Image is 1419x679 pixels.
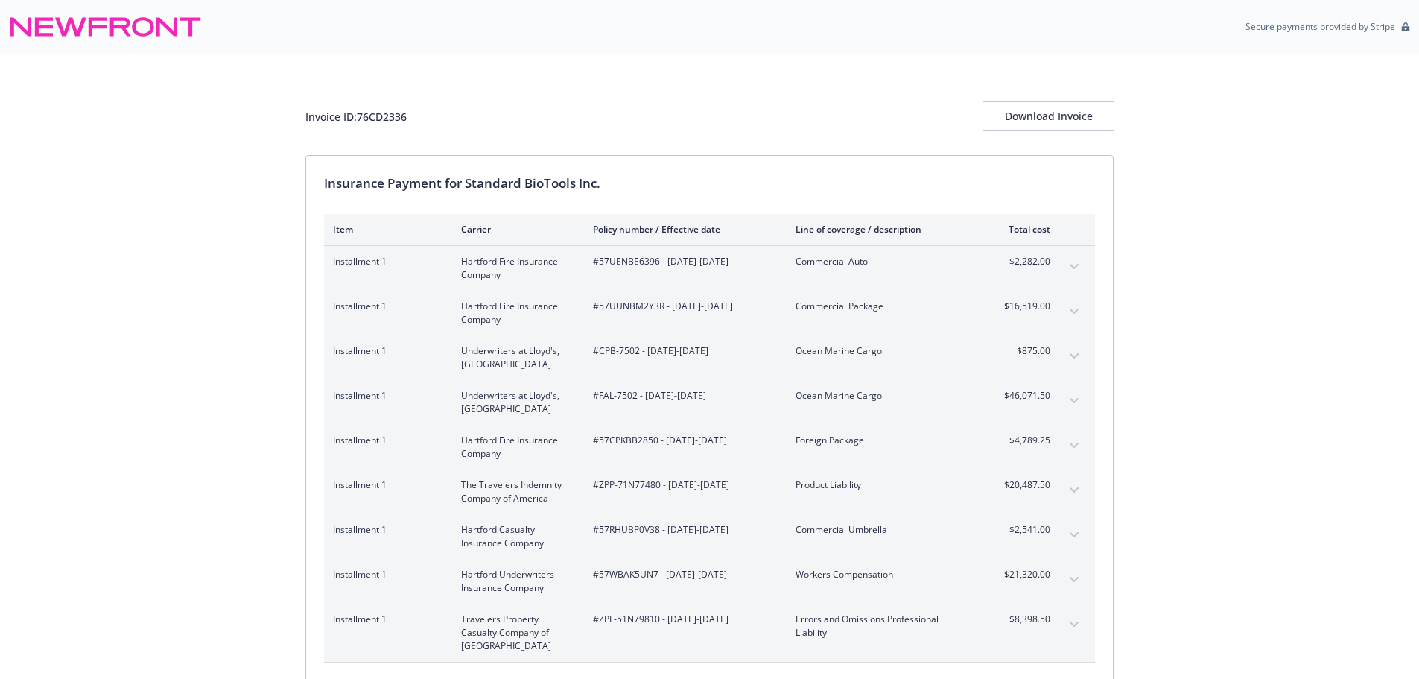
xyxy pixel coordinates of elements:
span: Hartford Fire Insurance Company [461,300,569,326]
span: $875.00 [994,344,1050,358]
div: Insurance Payment for Standard BioTools Inc. [324,174,1095,193]
span: $4,789.25 [994,434,1050,447]
button: expand content [1062,434,1086,458]
span: Travelers Property Casualty Company of [GEOGRAPHIC_DATA] [461,613,569,653]
p: Secure payments provided by Stripe [1245,20,1395,33]
span: Installment 1 [333,523,437,537]
span: Underwriters at Lloyd's, [GEOGRAPHIC_DATA] [461,344,569,371]
span: $46,071.50 [994,389,1050,402]
div: Installment 1Underwriters at Lloyd's, [GEOGRAPHIC_DATA]#CPB-7502 - [DATE]-[DATE]Ocean Marine Carg... [324,335,1095,380]
button: expand content [1062,613,1086,637]
span: Ocean Marine Cargo [796,344,971,358]
span: Errors and Omissions Professional Liability [796,613,971,639]
span: Product Liability [796,479,971,492]
span: Commercial Umbrella [796,523,971,537]
div: Policy number / Effective date [593,223,772,236]
button: expand content [1062,300,1086,323]
span: Workers Compensation [796,568,971,581]
button: expand content [1062,568,1086,592]
span: Installment 1 [333,479,437,492]
span: $2,541.00 [994,523,1050,537]
div: Installment 1Hartford Fire Insurance Company#57UENBE6396 - [DATE]-[DATE]Commercial Auto$2,282.00e... [324,246,1095,291]
span: Installment 1 [333,613,437,626]
span: Hartford Casualty Insurance Company [461,523,569,550]
div: Line of coverage / description [796,223,971,236]
span: Hartford Fire Insurance Company [461,434,569,461]
span: Commercial Auto [796,255,971,268]
button: expand content [1062,389,1086,413]
span: Commercial Package [796,300,971,313]
span: Installment 1 [333,255,437,268]
div: Installment 1Travelers Property Casualty Company of [GEOGRAPHIC_DATA]#ZPL-51N79810 - [DATE]-[DATE... [324,604,1095,662]
button: expand content [1062,479,1086,502]
div: Download Invoice [983,102,1114,130]
span: $20,487.50 [994,479,1050,492]
span: #ZPP-71N77480 - [DATE]-[DATE] [593,479,772,492]
div: Invoice ID: 76CD2336 [305,109,407,124]
button: expand content [1062,523,1086,547]
span: Ocean Marine Cargo [796,389,971,402]
div: Installment 1Underwriters at Lloyd's, [GEOGRAPHIC_DATA]#FAL-7502 - [DATE]-[DATE]Ocean Marine Carg... [324,380,1095,425]
span: Hartford Fire Insurance Company [461,255,569,282]
span: #57UUNBM2Y3R - [DATE]-[DATE] [593,300,772,313]
span: #FAL-7502 - [DATE]-[DATE] [593,389,772,402]
div: Installment 1The Travelers Indemnity Company of America#ZPP-71N77480 - [DATE]-[DATE]Product Liabi... [324,470,1095,514]
span: The Travelers Indemnity Company of America [461,479,569,505]
span: #57UENBE6396 - [DATE]-[DATE] [593,255,772,268]
span: #ZPL-51N79810 - [DATE]-[DATE] [593,613,772,626]
span: #57RHUBP0V38 - [DATE]-[DATE] [593,523,772,537]
span: Hartford Underwriters Insurance Company [461,568,569,595]
div: Installment 1Hartford Fire Insurance Company#57UUNBM2Y3R - [DATE]-[DATE]Commercial Package$16,519... [324,291,1095,335]
span: Underwriters at Lloyd's, [GEOGRAPHIC_DATA] [461,389,569,416]
span: #CPB-7502 - [DATE]-[DATE] [593,344,772,358]
span: Foreign Package [796,434,971,447]
span: #57CPKBB2850 - [DATE]-[DATE] [593,434,772,447]
div: Installment 1Hartford Fire Insurance Company#57CPKBB2850 - [DATE]-[DATE]Foreign Package$4,789.25e... [324,425,1095,470]
span: $21,320.00 [994,568,1050,581]
span: Installment 1 [333,344,437,358]
span: $8,398.50 [994,613,1050,626]
span: Installment 1 [333,434,437,447]
span: #57WBAK5UN7 - [DATE]-[DATE] [593,568,772,581]
button: expand content [1062,344,1086,368]
button: expand content [1062,255,1086,279]
div: Installment 1Hartford Casualty Insurance Company#57RHUBP0V38 - [DATE]-[DATE]Commercial Umbrella$2... [324,514,1095,559]
div: Total cost [994,223,1050,236]
span: $16,519.00 [994,300,1050,313]
button: Download Invoice [983,101,1114,131]
span: Installment 1 [333,568,437,581]
div: Installment 1Hartford Underwriters Insurance Company#57WBAK5UN7 - [DATE]-[DATE]Workers Compensati... [324,559,1095,604]
span: Installment 1 [333,389,437,402]
span: $2,282.00 [994,255,1050,268]
div: Carrier [461,223,569,236]
div: Item [333,223,437,236]
span: Installment 1 [333,300,437,313]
